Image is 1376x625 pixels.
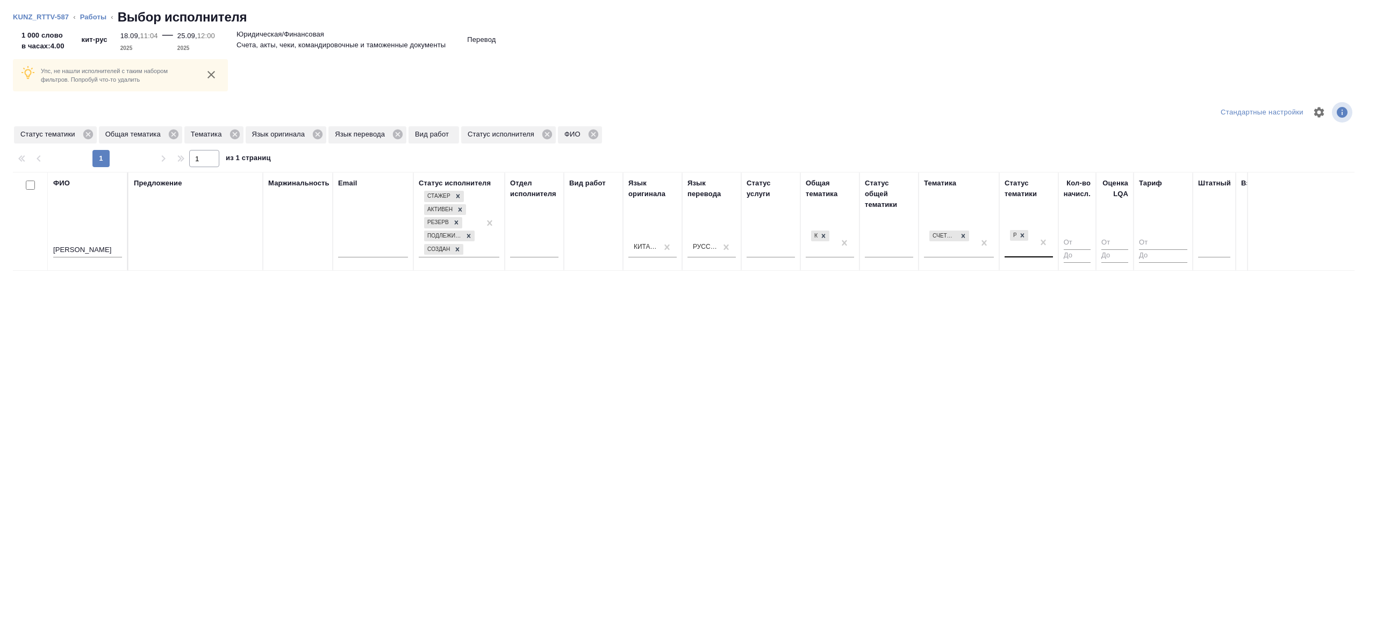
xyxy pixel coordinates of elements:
[1064,178,1091,199] div: Кол-во начисл.
[928,229,970,243] div: Счета, акты, чеки, командировочные и таможенные документы
[13,9,1363,26] nav: breadcrumb
[806,178,854,199] div: Общая тематика
[419,178,491,189] div: Статус исполнителя
[1198,178,1231,189] div: Штатный
[335,129,389,140] p: Язык перевода
[162,26,173,54] div: —
[197,32,215,40] p: 12:00
[134,178,182,189] div: Предложение
[564,129,584,140] p: ФИО
[80,13,107,21] a: Работы
[628,178,677,199] div: Язык оригинала
[423,203,467,217] div: Стажер, Активен, Резерв, Подлежит внедрению, Создан
[424,191,452,202] div: Стажер
[510,178,558,199] div: Отдел исполнителя
[1064,249,1091,263] input: До
[140,32,158,40] p: 11:04
[21,30,64,41] p: 1 000 слово
[1010,230,1016,241] div: Рекомендован
[1241,178,1371,189] div: Взаимодействие и доп. информация
[1009,229,1029,242] div: Рекомендован
[1332,102,1354,123] span: Посмотреть информацию
[634,242,658,252] div: Китайский
[1139,249,1187,263] input: До
[747,178,795,199] div: Статус услуги
[1139,236,1187,250] input: От
[1139,178,1162,189] div: Тариф
[20,129,79,140] p: Статус тематики
[268,178,329,189] div: Маржинальность
[120,32,140,40] p: 18.09,
[99,126,182,143] div: Общая тематика
[415,129,453,140] p: Вид работ
[423,190,465,203] div: Стажер, Активен, Резерв, Подлежит внедрению, Создан
[424,217,450,228] div: Резерв
[1005,178,1053,199] div: Статус тематики
[423,243,464,256] div: Стажер, Активен, Резерв, Подлежит внедрению, Создан
[693,242,718,252] div: Русский
[569,178,606,189] div: Вид работ
[1306,99,1332,125] span: Настроить таблицу
[810,229,830,243] div: Юридическая/Финансовая
[246,126,327,143] div: Язык оригинала
[111,12,113,23] li: ‹
[461,126,556,143] div: Статус исполнителя
[424,231,463,242] div: Подлежит внедрению
[41,67,195,84] p: Упс, не нашли исполнителей с таким набором фильтров. Попробуй что-то удалить
[118,9,247,26] h2: Выбор исполнителя
[558,126,602,143] div: ФИО
[226,152,271,167] span: из 1 страниц
[13,13,69,21] a: KUNZ_RTTV-587
[423,216,463,229] div: Стажер, Активен, Резерв, Подлежит внедрению, Создан
[203,67,219,83] button: close
[424,244,451,255] div: Создан
[811,231,818,242] div: Юридическая/Финансовая
[338,178,357,189] div: Email
[14,126,97,143] div: Статус тематики
[1101,178,1128,199] div: Оценка LQA
[929,231,957,242] div: Счета, акты, чеки, командировочные и таможенные документы
[423,229,476,243] div: Стажер, Активен, Резерв, Подлежит внедрению, Создан
[53,178,70,189] div: ФИО
[1101,236,1128,250] input: От
[1218,104,1306,121] div: split button
[1101,249,1128,263] input: До
[468,129,538,140] p: Статус исполнителя
[924,178,956,189] div: Тематика
[73,12,75,23] li: ‹
[424,204,454,215] div: Активен
[177,32,197,40] p: 25.09,
[865,178,913,210] div: Статус общей тематики
[467,34,496,45] p: Перевод
[687,178,736,199] div: Язык перевода
[184,126,243,143] div: Тематика
[236,29,324,40] p: Юридическая/Финансовая
[1064,236,1091,250] input: От
[328,126,406,143] div: Язык перевода
[252,129,309,140] p: Язык оригинала
[191,129,226,140] p: Тематика
[105,129,164,140] p: Общая тематика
